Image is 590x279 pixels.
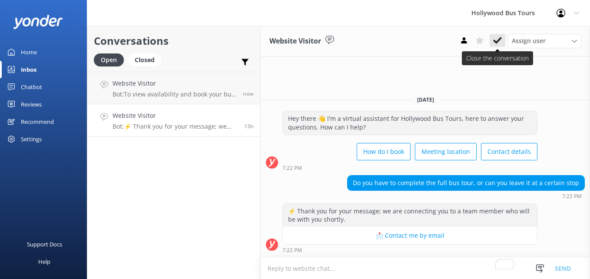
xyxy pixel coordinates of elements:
strong: 7:22 PM [282,248,302,253]
div: Inbox [21,61,37,78]
strong: 7:22 PM [562,194,582,199]
button: Meeting location [415,143,477,160]
button: How do I book [357,143,411,160]
div: Chatbot [21,78,42,96]
div: Reviews [21,96,42,113]
div: Do you have to complete the full bus tour, or can you leave it at a certain stop [348,176,584,190]
div: ⚡ Thank you for your message; we are connecting you to a team member who will be with you shortly. [283,204,537,227]
a: Closed [128,55,166,64]
textarea: To enrich screen reader interactions, please activate Accessibility in Grammarly extension settings [261,258,590,279]
div: Hey there 👋 I'm a virtual assistant for Hollywood Bus Tours, here to answer your questions. How c... [283,111,537,134]
div: Settings [21,130,42,148]
p: Bot: To view availability and book your bus tour online, please visit [URL][DOMAIN_NAME]. [113,90,236,98]
div: Recommend [21,113,54,130]
a: Open [94,55,128,64]
span: Aug 24 2025 08:28am (UTC -07:00) America/Tijuana [243,90,254,97]
p: Bot: ⚡ Thank you for your message; we are connecting you to a team member who will be with you sh... [113,123,238,130]
div: Aug 23 2025 07:22pm (UTC -07:00) America/Tijuana [282,247,537,253]
span: Assign user [512,36,546,46]
div: Assign User [507,34,581,48]
span: Aug 23 2025 07:22pm (UTC -07:00) America/Tijuana [244,123,254,130]
span: [DATE] [412,96,439,103]
div: Open [94,53,124,66]
div: Aug 23 2025 07:22pm (UTC -07:00) America/Tijuana [347,193,585,199]
div: Help [38,253,50,270]
div: Support Docs [27,236,62,253]
a: Website VisitorBot:⚡ Thank you for your message; we are connecting you to a team member who will ... [87,104,260,137]
a: Website VisitorBot:To view availability and book your bus tour online, please visit [URL][DOMAIN_... [87,72,260,104]
h3: Website Visitor [269,36,321,47]
strong: 7:22 PM [282,166,302,171]
div: Closed [128,53,161,66]
img: yonder-white-logo.png [13,15,63,29]
div: Home [21,43,37,61]
button: Contact details [481,143,537,160]
button: 📩 Contact me by email [283,227,537,244]
h2: Conversations [94,33,254,49]
h4: Website Visitor [113,111,238,120]
div: Aug 23 2025 07:22pm (UTC -07:00) America/Tijuana [282,165,537,171]
h4: Website Visitor [113,79,236,88]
